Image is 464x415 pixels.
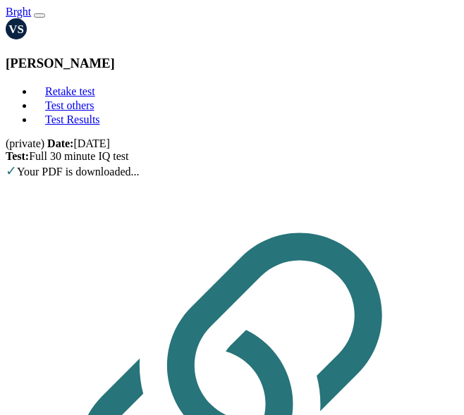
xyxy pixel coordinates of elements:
[44,137,110,149] time: [DATE]
[34,113,100,125] a: Test Results
[6,163,17,178] span: ✓
[34,99,94,111] a: Test others
[6,150,458,163] div: Full 30 minute IQ test
[47,137,73,149] b: Date:
[6,56,458,71] h3: [PERSON_NAME]
[6,6,31,18] a: Brght
[6,137,458,163] div: (private)
[34,85,95,97] a: Retake test
[6,166,140,178] span: Your PDF is downloaded...
[8,23,24,36] text: VS
[34,13,45,18] button: Toggle navigation
[6,150,29,162] b: Test:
